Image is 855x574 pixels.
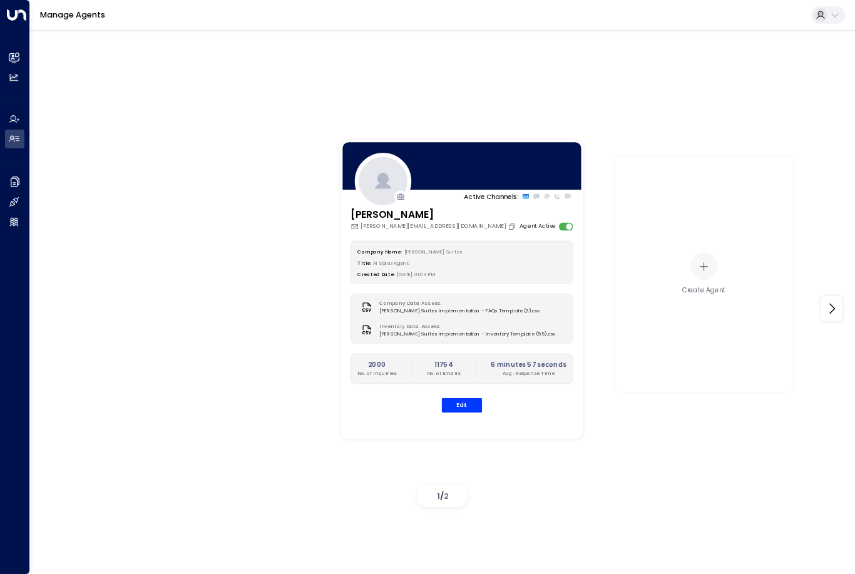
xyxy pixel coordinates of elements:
div: Create Agent [682,285,725,295]
label: Company Name: [357,249,401,255]
p: No. of Emails [427,369,459,377]
label: Inventory Data Access: [379,323,551,331]
span: 1 [437,491,440,501]
span: [PERSON_NAME] Suites [404,249,462,255]
p: Active Channels: [464,192,518,201]
h2: 6 minutes 57 seconds [491,360,566,369]
span: [PERSON_NAME] Suites Implementation - FAQs Template (3).csv [379,307,540,315]
label: Created Date: [357,271,394,277]
label: Agent Active [520,222,556,231]
label: Title: [357,260,371,266]
label: Company Data Access: [379,300,536,307]
h2: 11754 [427,360,459,369]
span: AI Sales Agent [373,260,409,266]
h3: [PERSON_NAME] [351,208,518,222]
button: Edit [442,398,483,413]
div: [PERSON_NAME][EMAIL_ADDRESS][DOMAIN_NAME] [351,222,518,231]
span: [PERSON_NAME] Suites Implementation - Inventory Template (55).csv [379,330,555,337]
span: 2 [444,491,449,501]
button: Copy [508,222,518,230]
h2: 2000 [357,360,396,369]
a: Manage Agents [40,9,105,20]
span: [DATE] 01:04 PM [397,271,436,277]
p: Avg. Response Time [491,369,566,377]
p: No. of Inquiries [357,369,396,377]
div: / [417,485,468,507]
